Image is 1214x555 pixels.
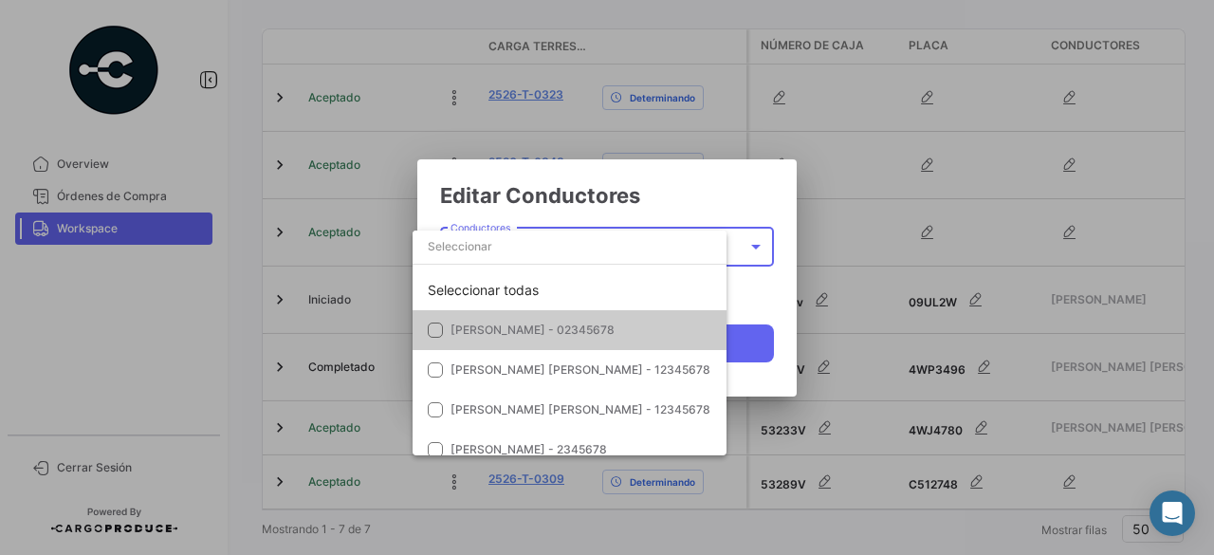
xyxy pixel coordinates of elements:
input: dropdown search [413,230,727,264]
div: Seleccionar todas [413,270,727,310]
span: [PERSON_NAME] - 2345678 [451,442,607,456]
span: [PERSON_NAME] - 02345678 [451,323,615,337]
span: [PERSON_NAME] [PERSON_NAME] - 12345678 [451,362,710,377]
span: [PERSON_NAME] [PERSON_NAME] - 12345678 [451,402,710,416]
div: Abrir Intercom Messenger [1150,490,1195,536]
